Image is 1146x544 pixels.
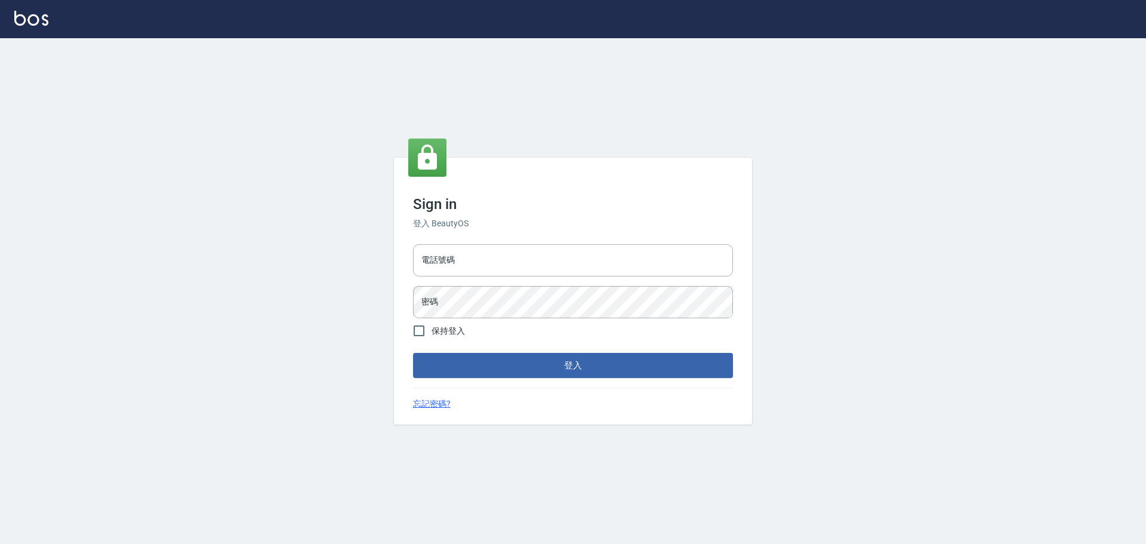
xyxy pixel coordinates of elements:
h3: Sign in [413,196,733,213]
h6: 登入 BeautyOS [413,217,733,230]
button: 登入 [413,353,733,378]
img: Logo [14,11,48,26]
span: 保持登入 [432,325,465,337]
a: 忘記密碼? [413,398,451,410]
